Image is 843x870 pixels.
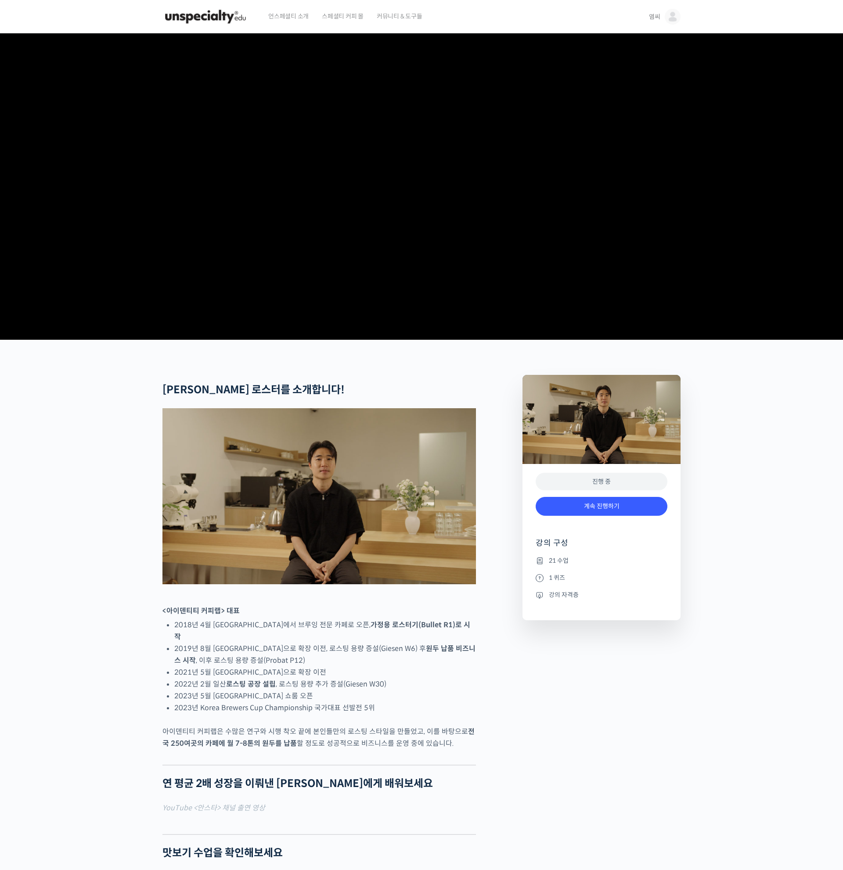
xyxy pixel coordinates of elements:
[536,555,667,566] li: 21 수업
[162,846,283,859] strong: 맛보기 수업을 확인해보세요
[174,619,476,643] li: 2018년 4월 [GEOGRAPHIC_DATA]에서 브루잉 전문 카페로 오픈,
[174,702,476,714] li: 2023년 Korea Brewers Cup Championship 국가대표 선발전 5위
[162,803,265,812] mark: YouTube <안스타> 채널 출연 영상
[649,13,660,21] span: 염씨
[536,590,667,600] li: 강의 자격증
[162,726,476,749] p: 아이덴티티 커피랩은 수많은 연구와 시행 착오 끝에 본인들만의 로스팅 스타일을 만들었고, 이를 바탕으로 할 정도로 성공적으로 비즈니스를 운영 중에 있습니다.
[174,690,476,702] li: 2023년 5월 [GEOGRAPHIC_DATA] 쇼룸 오픈
[536,572,667,583] li: 1 퀴즈
[174,643,476,666] li: 2019년 8월 [GEOGRAPHIC_DATA]으로 확장 이전, 로스팅 용량 증설(Giesen W6) 후 , 이후 로스팅 용량 증설(Probat P12)
[162,384,476,396] h2: [PERSON_NAME] 로스터를 소개합니다!
[226,679,276,689] strong: 로스팅 공장 설립
[174,678,476,690] li: 2022년 2월 일산 , 로스팅 용량 추가 증설(Giesen W30)
[162,777,476,790] h2: 연 평균 2배 성장을 이뤄낸 [PERSON_NAME]에게 배워보세요
[162,606,240,615] strong: <아이덴티티 커피랩> 대표
[536,473,667,491] div: 진행 중
[536,538,667,555] h4: 강의 구성
[174,666,476,678] li: 2021년 5월 [GEOGRAPHIC_DATA]으로 확장 이전
[536,497,667,516] a: 계속 진행하기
